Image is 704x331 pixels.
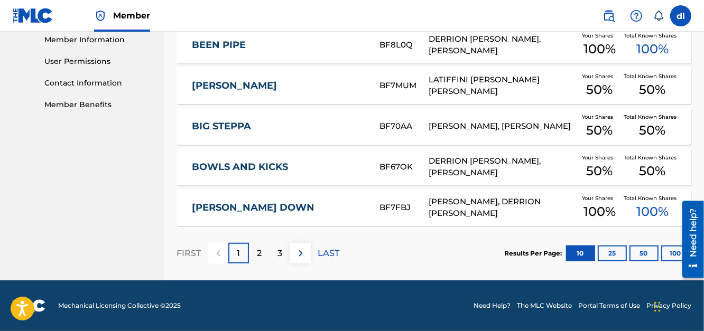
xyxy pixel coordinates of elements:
[379,80,429,92] div: BF7MUM
[624,194,681,202] span: Total Known Shares
[653,11,664,21] div: Notifications
[192,80,365,92] a: [PERSON_NAME]
[429,196,576,220] div: [PERSON_NAME], DERRION [PERSON_NAME]
[587,80,613,99] span: 50 %
[44,78,151,89] a: Contact Information
[598,5,619,26] a: Public Search
[257,247,262,260] p: 2
[640,162,666,181] span: 50 %
[44,56,151,67] a: User Permissions
[636,40,669,59] span: 100 %
[177,247,201,260] p: FIRST
[192,39,365,51] a: BEEN PIPE
[583,202,616,221] span: 100 %
[429,33,576,57] div: DERRION [PERSON_NAME], [PERSON_NAME]
[379,120,429,133] div: BF70AA
[630,10,643,22] img: help
[578,301,640,310] a: Portal Terms of Use
[661,245,690,261] button: 100
[624,113,681,121] span: Total Known Shares
[583,40,616,59] span: 100 %
[624,32,681,40] span: Total Known Shares
[13,8,53,23] img: MLC Logo
[646,301,691,310] a: Privacy Policy
[44,99,151,110] a: Member Benefits
[517,301,572,310] a: The MLC Website
[237,247,240,260] p: 1
[654,291,661,323] div: Drag
[94,10,107,22] img: Top Rightsholder
[429,120,576,133] div: [PERSON_NAME], [PERSON_NAME]
[58,301,181,310] span: Mechanical Licensing Collective © 2025
[44,34,151,45] a: Member Information
[674,196,704,281] iframe: Resource Center
[670,5,691,26] div: User Menu
[582,113,617,121] span: Your Shares
[429,155,576,179] div: DERRION [PERSON_NAME], [PERSON_NAME]
[192,120,365,133] a: BIG STEPPA
[598,245,627,261] button: 25
[566,245,595,261] button: 10
[113,10,150,22] span: Member
[629,245,659,261] button: 50
[504,249,564,258] p: Results Per Page:
[587,162,613,181] span: 50 %
[294,247,307,260] img: right
[587,121,613,140] span: 50 %
[626,5,647,26] div: Help
[192,202,365,214] a: [PERSON_NAME] DOWN
[379,161,429,173] div: BF67OK
[582,194,617,202] span: Your Shares
[192,161,365,173] a: BOWLS AND KICKS
[640,80,666,99] span: 50 %
[582,32,617,40] span: Your Shares
[582,72,617,80] span: Your Shares
[582,154,617,162] span: Your Shares
[277,247,282,260] p: 3
[636,202,669,221] span: 100 %
[379,202,429,214] div: BF7FBJ
[474,301,511,310] a: Need Help?
[13,299,45,312] img: logo
[624,72,681,80] span: Total Known Shares
[318,247,339,260] p: LAST
[624,154,681,162] span: Total Known Shares
[603,10,615,22] img: search
[379,39,429,51] div: BF8L0Q
[640,121,666,140] span: 50 %
[429,74,576,98] div: LATIFFINI [PERSON_NAME] [PERSON_NAME]
[651,280,704,331] iframe: Chat Widget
